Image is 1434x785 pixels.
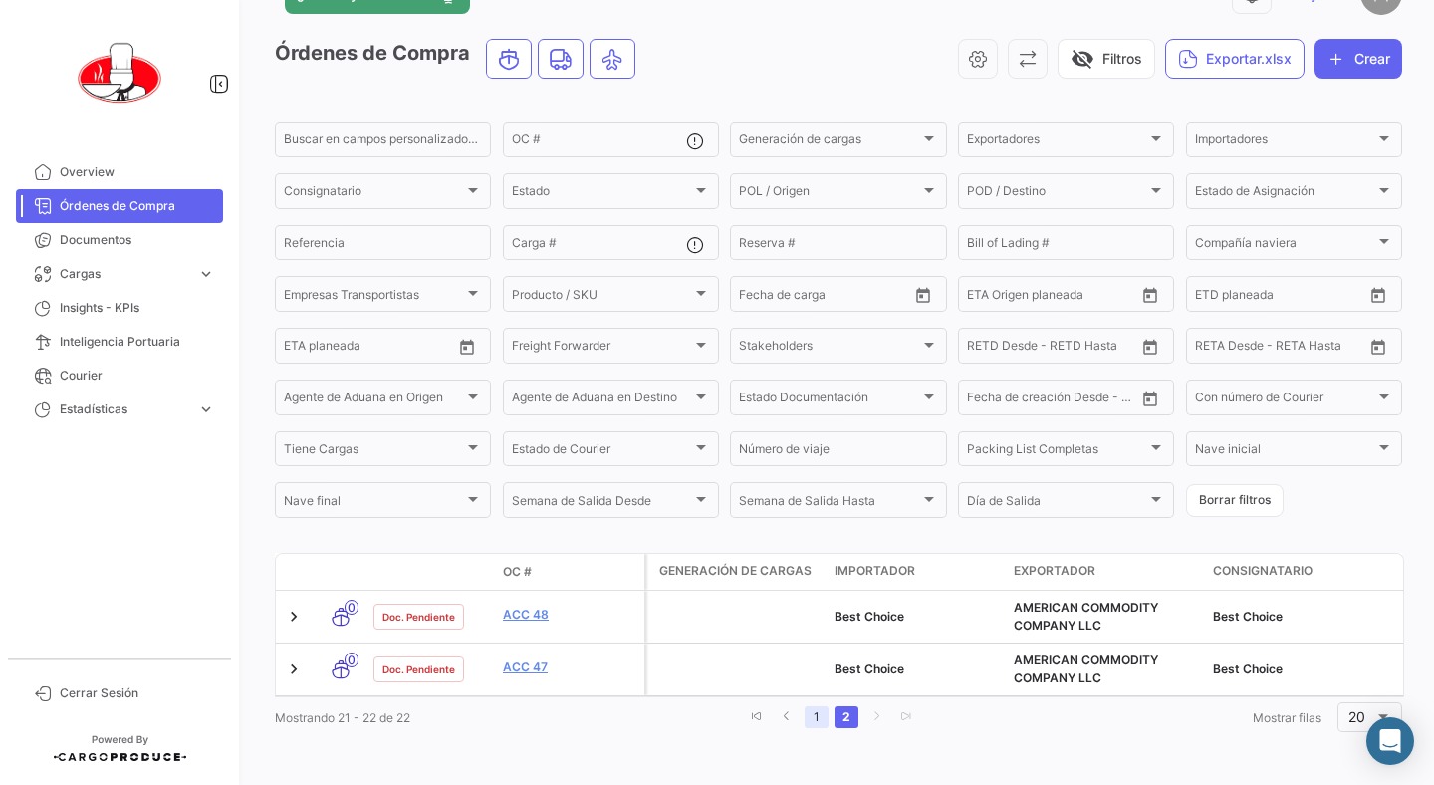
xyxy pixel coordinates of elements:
span: 0 [345,653,358,667]
span: OC # [503,563,532,581]
input: Desde [967,393,1003,407]
span: Best Choice [1213,609,1283,624]
span: Nave final [284,497,464,511]
span: Agente de Aduana en Destino [512,393,692,407]
span: AMERICAN COMMODITY COMPANY LLC [1014,600,1158,633]
input: Hasta [334,342,414,356]
span: 20 [1348,708,1365,725]
span: Mostrando 21 - 22 de 22 [275,710,410,725]
span: Estado de Asignación [1195,187,1375,201]
span: Producto / SKU [512,290,692,304]
span: Courier [60,367,215,385]
span: Semana de Salida Hasta [739,497,919,511]
input: Desde [967,290,1003,304]
span: Compañía naviera [1195,239,1375,253]
span: Insights - KPIs [60,299,215,317]
a: 1 [805,706,829,728]
datatable-header-cell: Estado Doc. [365,564,495,580]
span: Best Choice [835,661,904,676]
button: Open calendar [1135,384,1165,413]
input: Hasta [1245,290,1325,304]
button: Open calendar [1135,280,1165,310]
a: Overview [16,155,223,189]
span: Mostrar filas [1253,710,1321,725]
span: Freight Forwarder [512,342,692,356]
button: Ocean [487,40,531,78]
span: Stakeholders [739,342,919,356]
span: Cargas [60,265,189,283]
input: Desde [967,342,1003,356]
button: visibility_offFiltros [1058,39,1155,79]
span: Doc. Pendiente [382,661,455,677]
button: Open calendar [1363,280,1393,310]
span: Overview [60,163,215,181]
span: Estado Documentación [739,393,919,407]
span: visibility_off [1071,47,1094,71]
span: Doc. Pendiente [382,609,455,625]
button: Borrar filtros [1186,484,1284,517]
input: Hasta [1245,342,1325,356]
span: expand_more [197,400,215,418]
a: Expand/Collapse Row [284,607,304,627]
input: Desde [739,290,775,304]
span: Packing List Completas [967,445,1147,459]
input: Desde [1195,342,1231,356]
div: Abrir Intercom Messenger [1366,717,1414,765]
span: Documentos [60,231,215,249]
button: Open calendar [452,332,482,362]
span: Best Choice [1213,661,1283,676]
a: Courier [16,359,223,392]
span: Con número de Courier [1195,393,1375,407]
button: Exportar.xlsx [1165,39,1305,79]
h3: Órdenes de Compra [275,39,641,79]
span: Órdenes de Compra [60,197,215,215]
datatable-header-cell: Exportador [1006,554,1205,590]
span: Exportador [1014,562,1095,580]
span: AMERICAN COMMODITY COMPANY LLC [1014,653,1158,685]
a: ACC 48 [503,606,636,624]
span: Generación de cargas [659,562,812,580]
span: Día de Salida [967,497,1147,511]
input: Hasta [1017,342,1097,356]
datatable-header-cell: OC # [495,555,644,589]
a: Inteligencia Portuaria [16,325,223,359]
a: go to next page [864,706,888,728]
input: Hasta [1017,393,1097,407]
span: Nave inicial [1195,445,1375,459]
span: Semana de Salida Desde [512,497,692,511]
a: 2 [835,706,858,728]
button: Open calendar [1363,332,1393,362]
span: Inteligencia Portuaria [60,333,215,351]
button: Open calendar [908,280,938,310]
a: ACC 47 [503,658,636,676]
span: 0 [345,600,358,615]
a: go to first page [745,706,769,728]
span: expand_more [197,265,215,283]
span: Estadísticas [60,400,189,418]
span: Agente de Aduana en Origen [284,393,464,407]
input: Desde [1195,290,1231,304]
button: Crear [1314,39,1402,79]
span: Importador [835,562,915,580]
datatable-header-cell: Modo de Transporte [316,564,365,580]
li: page 1 [802,700,832,734]
span: POL / Origen [739,187,919,201]
a: go to last page [894,706,918,728]
input: Hasta [789,290,869,304]
a: Órdenes de Compra [16,189,223,223]
span: Consignatario [284,187,464,201]
datatable-header-cell: Consignatario [1205,554,1404,590]
a: Insights - KPIs [16,291,223,325]
span: Empresas Transportistas [284,290,464,304]
span: Exportadores [967,135,1147,149]
input: Hasta [1017,290,1097,304]
span: POD / Destino [967,187,1147,201]
datatable-header-cell: Importador [827,554,1006,590]
img: 0621d632-ab00-45ba-b411-ac9e9fb3f036.png [70,24,169,124]
a: Expand/Collapse Row [284,659,304,679]
span: Estado de Courier [512,445,692,459]
span: Generación de cargas [739,135,919,149]
span: Best Choice [835,609,904,624]
span: Consignatario [1213,562,1313,580]
button: Air [591,40,634,78]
